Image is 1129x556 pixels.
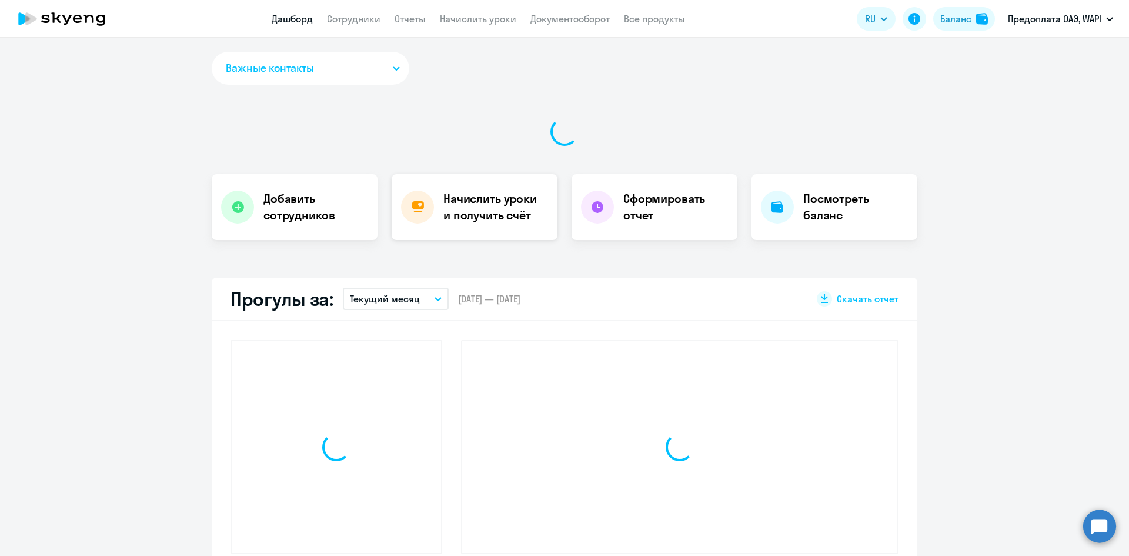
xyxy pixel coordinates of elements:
[350,292,420,306] p: Текущий месяц
[231,287,333,311] h2: Прогулы за:
[395,13,426,25] a: Отчеты
[865,12,876,26] span: RU
[263,191,368,224] h4: Добавить сотрудников
[327,13,380,25] a: Сотрудники
[530,13,610,25] a: Документооборот
[624,13,685,25] a: Все продукты
[940,12,971,26] div: Баланс
[837,292,898,305] span: Скачать отчет
[623,191,728,224] h4: Сформировать отчет
[458,292,520,305] span: [DATE] — [DATE]
[976,13,988,25] img: balance
[440,13,516,25] a: Начислить уроки
[212,52,409,85] button: Важные контакты
[1002,5,1119,33] button: Предоплата ОАЭ, WAPI
[857,7,896,31] button: RU
[443,191,546,224] h4: Начислить уроки и получить счёт
[933,7,995,31] button: Балансbalance
[803,191,908,224] h4: Посмотреть баланс
[1008,12,1101,26] p: Предоплата ОАЭ, WAPI
[343,288,449,310] button: Текущий месяц
[272,13,313,25] a: Дашборд
[226,61,314,76] span: Важные контакты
